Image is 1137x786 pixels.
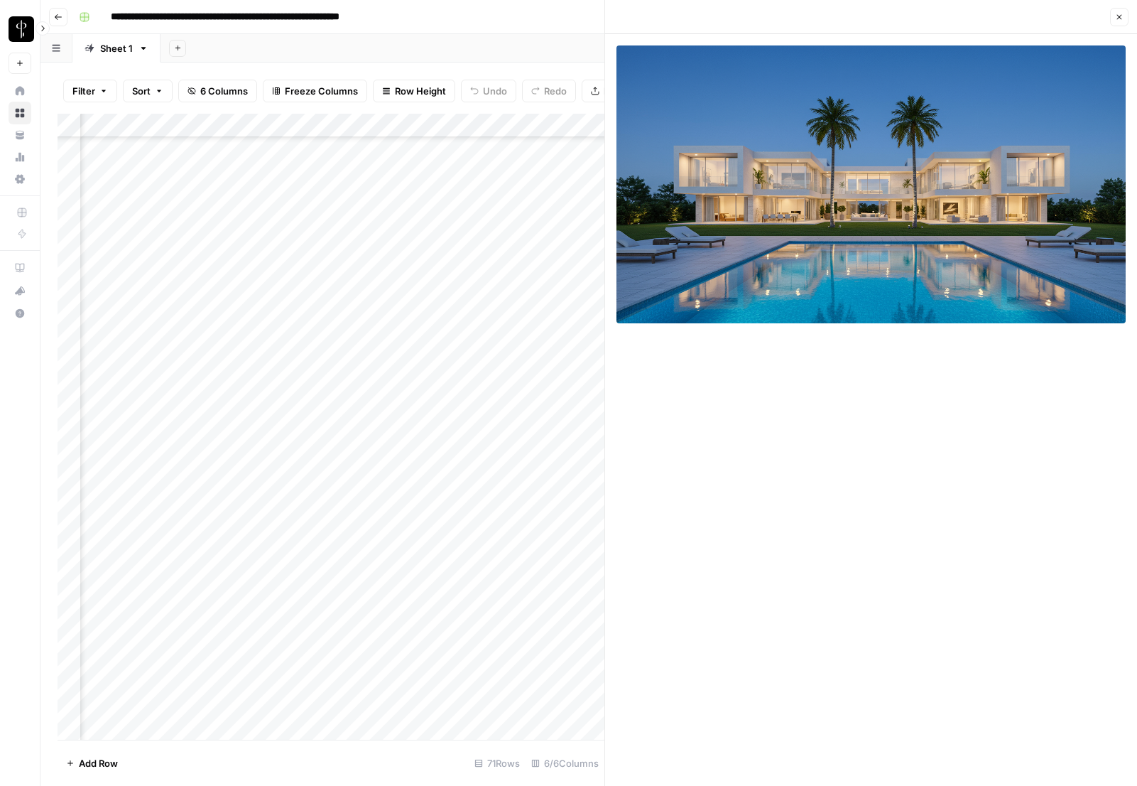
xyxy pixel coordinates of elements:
span: Freeze Columns [285,84,358,98]
button: Sort [123,80,173,102]
button: Freeze Columns [263,80,367,102]
a: Your Data [9,124,31,146]
a: Usage [9,146,31,168]
span: Row Height [395,84,446,98]
button: Export CSV [582,80,663,102]
span: Add Row [79,756,118,770]
button: Row Height [373,80,455,102]
img: LP Production Workloads Logo [9,16,34,42]
div: 6/6 Columns [526,752,604,775]
div: 71 Rows [469,752,526,775]
div: What's new? [9,280,31,301]
button: Add Row [58,752,126,775]
span: 6 Columns [200,84,248,98]
button: Filter [63,80,117,102]
a: AirOps Academy [9,257,31,279]
span: Sort [132,84,151,98]
a: Browse [9,102,31,124]
span: Undo [483,84,507,98]
a: Home [9,80,31,102]
a: Settings [9,168,31,190]
a: Sheet 1 [72,34,161,63]
img: Row/Cell [616,45,1126,323]
button: 6 Columns [178,80,257,102]
div: Sheet 1 [100,41,133,55]
button: Help + Support [9,302,31,325]
button: Workspace: LP Production Workloads [9,11,31,47]
span: Filter [72,84,95,98]
span: Redo [544,84,567,98]
button: What's new? [9,279,31,302]
button: Redo [522,80,576,102]
button: Undo [461,80,516,102]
